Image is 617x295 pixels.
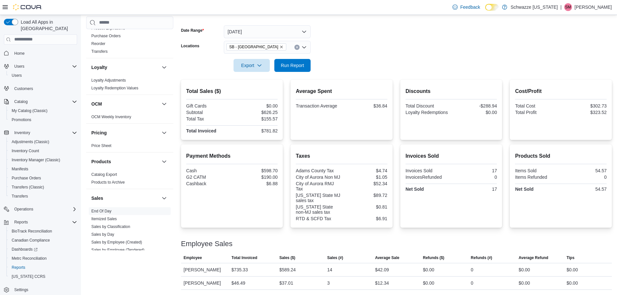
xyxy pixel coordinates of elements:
button: Adjustments (Classic) [6,137,80,146]
div: Products [86,171,173,189]
div: $6.88 [233,181,278,186]
div: Total Cost [515,103,559,108]
p: | [560,3,562,11]
a: Transfers [9,192,30,200]
button: Products [91,158,159,165]
span: Feedback [460,4,480,10]
a: Settings [12,286,31,294]
h2: Cost/Profit [515,87,607,95]
button: Operations [1,205,80,214]
span: BioTrack Reconciliation [9,227,77,235]
div: $0.00 [423,279,434,287]
h3: Employee Sales [181,240,233,248]
span: Transfers (Classic) [9,183,77,191]
span: Inventory [14,130,30,135]
a: Sales by Employee (Created) [91,240,142,244]
label: Locations [181,43,200,49]
span: Catalog [12,98,77,106]
span: Users [12,73,22,78]
h2: Products Sold [515,152,607,160]
div: Items Sold [515,168,559,173]
a: My Catalog (Classic) [9,107,50,115]
span: [US_STATE] CCRS [12,274,45,279]
div: -$288.94 [452,103,497,108]
span: Inventory Count [12,148,39,153]
span: Price Sheet [91,143,111,148]
span: Manifests [9,165,77,173]
div: G2 CATM [186,175,231,180]
h2: Total Sales ($) [186,87,278,95]
span: Load All Apps in [GEOGRAPHIC_DATA] [18,19,77,32]
span: Total Invoiced [232,255,257,260]
div: [US_STATE] State MJ sales tax [296,193,340,203]
button: Reports [1,218,80,227]
div: Items Refunded [515,175,559,180]
a: Inventory Count [9,147,42,155]
span: Inventory Manager (Classic) [12,157,60,163]
button: Promotions [6,115,80,124]
a: End Of Day [91,209,111,213]
button: Loyalty [160,63,168,71]
a: Manifests [9,165,31,173]
img: Cova [13,4,42,10]
span: Sales by Day [91,232,114,237]
button: Sales [160,194,168,202]
button: Settings [1,285,80,294]
button: Manifests [6,165,80,174]
button: Products [160,158,168,165]
span: Inventory [12,129,77,137]
span: Canadian Compliance [12,238,50,243]
div: Loyalty Redemptions [406,110,450,115]
div: $1.05 [343,175,387,180]
button: Users [6,71,80,80]
div: Cashback [186,181,231,186]
span: Run Report [281,62,304,69]
div: 0 [562,175,607,180]
h3: Products [91,158,111,165]
div: $36.84 [343,103,387,108]
span: Sales by Employee (Tendered) [91,247,144,253]
button: Pricing [160,129,168,137]
div: City of Aurora RMJ Tax [296,181,340,191]
span: Employee [184,255,202,260]
span: OCM Weekly Inventory [91,114,131,119]
span: Customers [12,85,77,93]
span: My Catalog (Classic) [12,108,48,113]
span: SB - [GEOGRAPHIC_DATA] [229,44,278,50]
div: $155.57 [233,116,278,121]
a: BioTrack Reconciliation [9,227,55,235]
span: Metrc Reconciliation [9,255,77,262]
button: OCM [160,100,168,108]
div: $6.91 [343,216,387,221]
div: 17 [452,168,497,173]
a: Catalog Export [91,172,117,177]
a: Promotions [9,116,34,124]
span: Users [14,64,24,69]
button: Inventory Count [6,146,80,155]
button: Canadian Compliance [6,236,80,245]
div: Sarah McDole [564,3,572,11]
div: Total Tax [186,116,231,121]
strong: Total Invoiced [186,128,216,133]
button: Reports [12,218,30,226]
span: Reports [12,218,77,226]
div: Total Profit [515,110,559,115]
span: Settings [14,287,28,292]
div: $0.00 [519,279,530,287]
a: Inventory Manager (Classic) [9,156,63,164]
span: BioTrack Reconciliation [12,229,52,234]
span: My Catalog (Classic) [9,107,77,115]
span: SM [565,3,571,11]
div: $0.00 [566,266,578,274]
div: OCM [86,113,173,123]
a: Users [9,72,24,79]
div: $781.82 [233,128,278,133]
span: Adjustments (Classic) [12,139,49,144]
h3: Loyalty [91,64,107,71]
div: $12.34 [375,279,389,287]
a: Dashboards [9,245,40,253]
span: Reorder [91,41,105,46]
h3: Sales [91,195,103,201]
a: Adjustments (Classic) [9,138,52,146]
div: $626.25 [233,110,278,115]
